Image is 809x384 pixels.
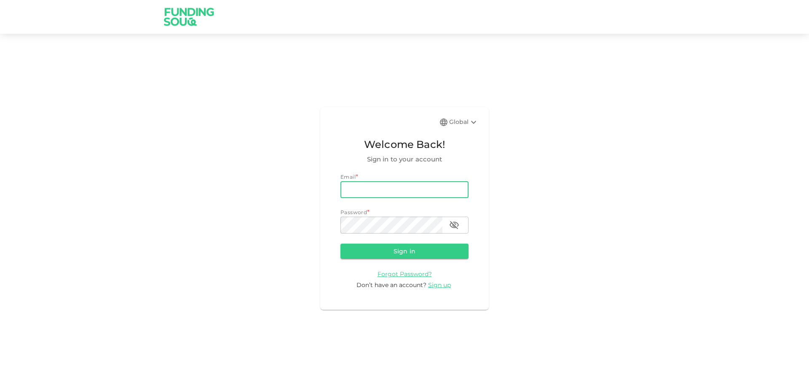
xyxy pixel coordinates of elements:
input: password [340,217,442,234]
div: Global [449,117,479,127]
button: Sign in [340,244,469,259]
span: Sign in to your account [340,154,469,164]
input: email [340,181,469,198]
span: Sign up [428,281,451,289]
span: Don’t have an account? [356,281,426,289]
span: Email [340,174,356,180]
a: Forgot Password? [378,270,432,278]
span: Password [340,209,367,215]
span: Welcome Back! [340,137,469,153]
